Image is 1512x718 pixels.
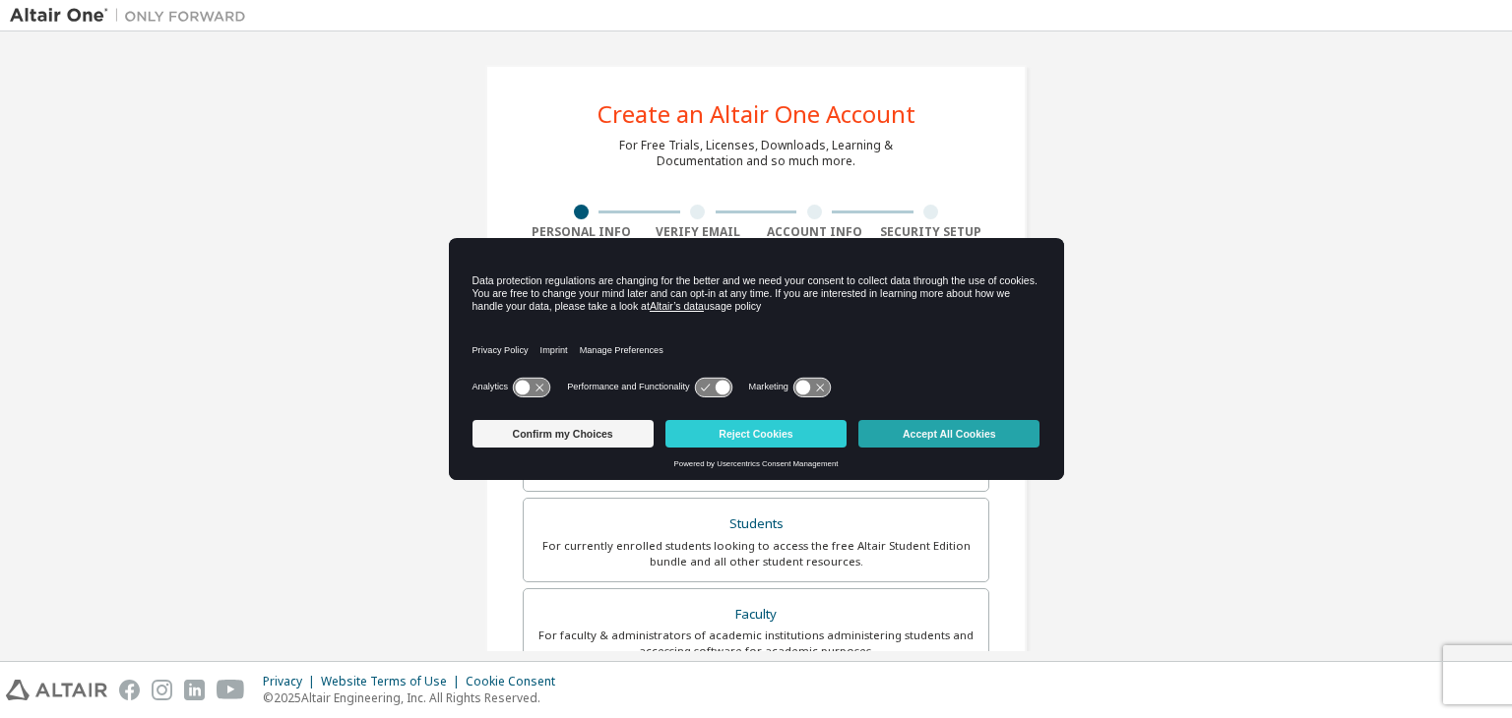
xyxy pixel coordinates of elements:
[263,689,567,706] p: © 2025 Altair Engineering, Inc. All Rights Reserved.
[10,6,256,26] img: Altair One
[321,674,466,689] div: Website Terms of Use
[466,674,567,689] div: Cookie Consent
[263,674,321,689] div: Privacy
[6,680,107,700] img: altair_logo.svg
[119,680,140,700] img: facebook.svg
[535,628,976,659] div: For faculty & administrators of academic institutions administering students and accessing softwa...
[756,224,873,240] div: Account Info
[217,680,245,700] img: youtube.svg
[619,138,893,169] div: For Free Trials, Licenses, Downloads, Learning & Documentation and so much more.
[873,224,990,240] div: Security Setup
[535,510,976,538] div: Students
[152,680,172,700] img: instagram.svg
[640,224,757,240] div: Verify Email
[535,538,976,569] div: For currently enrolled students looking to access the free Altair Student Edition bundle and all ...
[184,680,205,700] img: linkedin.svg
[523,224,640,240] div: Personal Info
[535,601,976,628] div: Faculty
[598,102,915,126] div: Create an Altair One Account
